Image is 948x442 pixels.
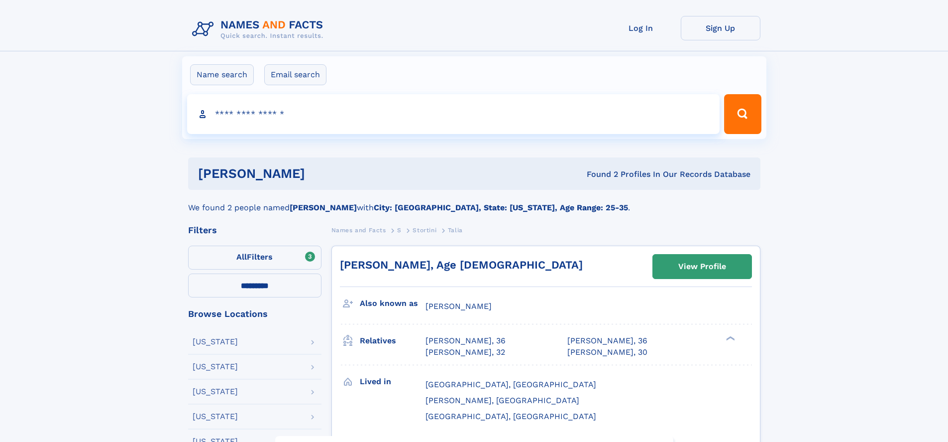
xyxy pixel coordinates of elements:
[193,388,238,396] div: [US_STATE]
[188,16,331,43] img: Logo Names and Facts
[601,16,681,40] a: Log In
[188,190,760,214] div: We found 2 people named with .
[724,94,761,134] button: Search Button
[425,347,505,358] a: [PERSON_NAME], 32
[413,224,436,236] a: Stortini
[678,255,726,278] div: View Profile
[397,227,402,234] span: S
[425,301,492,311] span: [PERSON_NAME]
[188,226,321,235] div: Filters
[236,252,247,262] span: All
[187,94,720,134] input: search input
[567,335,647,346] a: [PERSON_NAME], 36
[681,16,760,40] a: Sign Up
[397,224,402,236] a: S
[374,203,628,212] b: City: [GEOGRAPHIC_DATA], State: [US_STATE], Age Range: 25-35
[193,338,238,346] div: [US_STATE]
[193,413,238,421] div: [US_STATE]
[340,259,583,271] a: [PERSON_NAME], Age [DEMOGRAPHIC_DATA]
[360,373,425,390] h3: Lived in
[188,246,321,270] label: Filters
[724,335,736,342] div: ❯
[425,396,579,405] span: [PERSON_NAME], [GEOGRAPHIC_DATA]
[360,295,425,312] h3: Also known as
[264,64,326,85] label: Email search
[360,332,425,349] h3: Relatives
[567,347,647,358] a: [PERSON_NAME], 30
[188,309,321,318] div: Browse Locations
[425,335,506,346] a: [PERSON_NAME], 36
[198,167,446,180] h1: [PERSON_NAME]
[413,227,436,234] span: Stortini
[425,412,596,421] span: [GEOGRAPHIC_DATA], [GEOGRAPHIC_DATA]
[425,380,596,389] span: [GEOGRAPHIC_DATA], [GEOGRAPHIC_DATA]
[653,255,751,279] a: View Profile
[446,169,750,180] div: Found 2 Profiles In Our Records Database
[448,227,463,234] span: Talia
[331,224,386,236] a: Names and Facts
[193,363,238,371] div: [US_STATE]
[290,203,357,212] b: [PERSON_NAME]
[190,64,254,85] label: Name search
